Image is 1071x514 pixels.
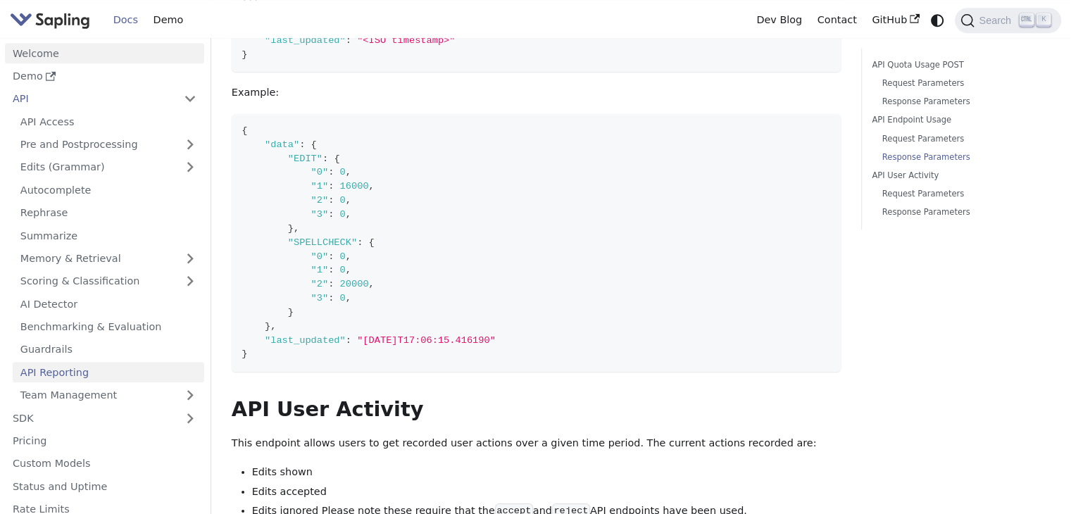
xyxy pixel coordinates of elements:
span: "1" [311,181,329,192]
span: , [369,181,375,192]
span: , [346,293,351,303]
span: , [346,195,351,206]
a: Request Parameters [882,132,1041,146]
li: Edits shown [252,464,841,481]
a: Dev Blog [749,9,809,31]
a: Custom Models [5,453,204,474]
span: : [328,167,334,177]
span: { [242,125,247,136]
span: "[DATE]T17:06:15.416190" [357,335,496,346]
a: AI Detector [13,294,204,314]
button: Switch between dark and light mode (currently system mode) [927,10,948,30]
a: API User Activity [872,169,1046,182]
span: : [357,237,363,248]
span: "2" [311,279,329,289]
span: { [311,139,317,150]
a: Response Parameters [882,206,1041,219]
a: API Access [13,111,204,132]
span: , [270,321,276,332]
span: "3" [311,293,329,303]
p: This endpoint allows users to get recorded user actions over a given time period. The current act... [232,435,841,452]
a: Pre and Postprocessing [13,134,204,155]
li: Edits accepted [252,484,841,501]
span: 0 [340,293,346,303]
a: Request Parameters [882,77,1041,90]
button: Collapse sidebar category 'API' [176,89,204,109]
span: } [288,223,294,234]
span: { [334,153,339,164]
a: Scoring & Classification [13,271,204,292]
span: 0 [340,195,346,206]
span: , [346,265,351,275]
a: Pricing [5,431,204,451]
a: GitHub [864,9,927,31]
a: Team Management [13,385,204,406]
a: Memory & Retrieval [13,249,204,269]
span: Search [975,15,1020,26]
a: Rephrase [13,203,204,223]
span: 0 [340,251,346,262]
span: "<ISO timestamp>" [357,35,455,46]
span: "last_updated" [265,335,346,346]
span: { [369,237,375,248]
span: "3" [311,209,329,220]
span: "EDIT" [288,153,322,164]
a: Sapling.ai [10,10,95,30]
span: , [346,251,351,262]
p: Example: [232,84,841,101]
span: : [328,181,334,192]
span: , [346,167,351,177]
span: } [242,349,247,359]
span: 0 [340,209,346,220]
a: SDK [5,408,176,428]
a: Status and Uptime [5,476,204,496]
a: Docs [106,9,146,31]
a: Autocomplete [13,180,204,200]
span: : [328,279,334,289]
span: , [369,279,375,289]
span: : [346,35,351,46]
span: : [299,139,305,150]
span: "data" [265,139,299,150]
span: 0 [340,167,346,177]
span: , [294,223,299,234]
a: Benchmarking & Evaluation [13,317,204,337]
span: "1" [311,265,329,275]
a: API Endpoint Usage [872,113,1046,127]
span: : [328,265,334,275]
img: Sapling.ai [10,10,90,30]
a: Edits (Grammar) [13,157,204,177]
span: : [328,195,334,206]
a: Welcome [5,43,204,63]
span: 0 [340,265,346,275]
span: "0" [311,251,329,262]
a: Contact [810,9,865,31]
a: Response Parameters [882,151,1041,164]
a: Request Parameters [882,187,1041,201]
h2: API User Activity [232,397,841,422]
span: "0" [311,167,329,177]
a: API [5,89,176,109]
span: } [265,321,270,332]
a: API Quota Usage POST [872,58,1046,72]
span: "2" [311,195,329,206]
span: : [328,209,334,220]
span: "last_updated" [265,35,346,46]
span: : [328,251,334,262]
a: API Reporting [13,362,204,382]
span: , [346,209,351,220]
kbd: K [1036,13,1051,26]
span: : [322,153,328,164]
button: Search (Ctrl+K) [955,8,1060,33]
span: } [288,307,294,318]
button: Expand sidebar category 'SDK' [176,408,204,428]
span: } [242,49,247,60]
span: : [328,293,334,303]
span: "SPELLCHECK" [288,237,357,248]
a: Demo [5,66,204,87]
a: Response Parameters [882,95,1041,108]
a: Guardrails [13,339,204,360]
a: Demo [146,9,191,31]
a: Summarize [13,225,204,246]
span: 16000 [340,181,369,192]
